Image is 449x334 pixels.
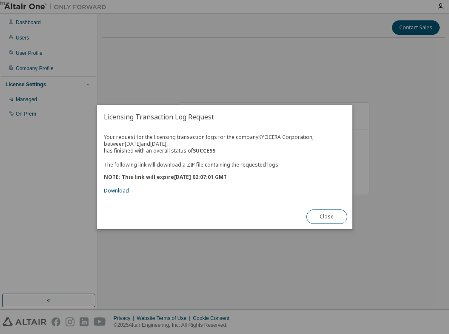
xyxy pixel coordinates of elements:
b: NOTE: This link will expire [DATE] 02:07:01 GMT [104,173,227,181]
div: Your request for the licensing transaction logs for the company KYOCERA Corporation , between [DA... [104,134,346,194]
button: Close [306,209,347,224]
p: The following link will download a ZIP file containing the requested logs. [104,161,346,168]
h2: Licensing Transaction Log Request [97,105,352,129]
a: Download [104,187,129,194]
b: SUCCESS [193,147,215,154]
